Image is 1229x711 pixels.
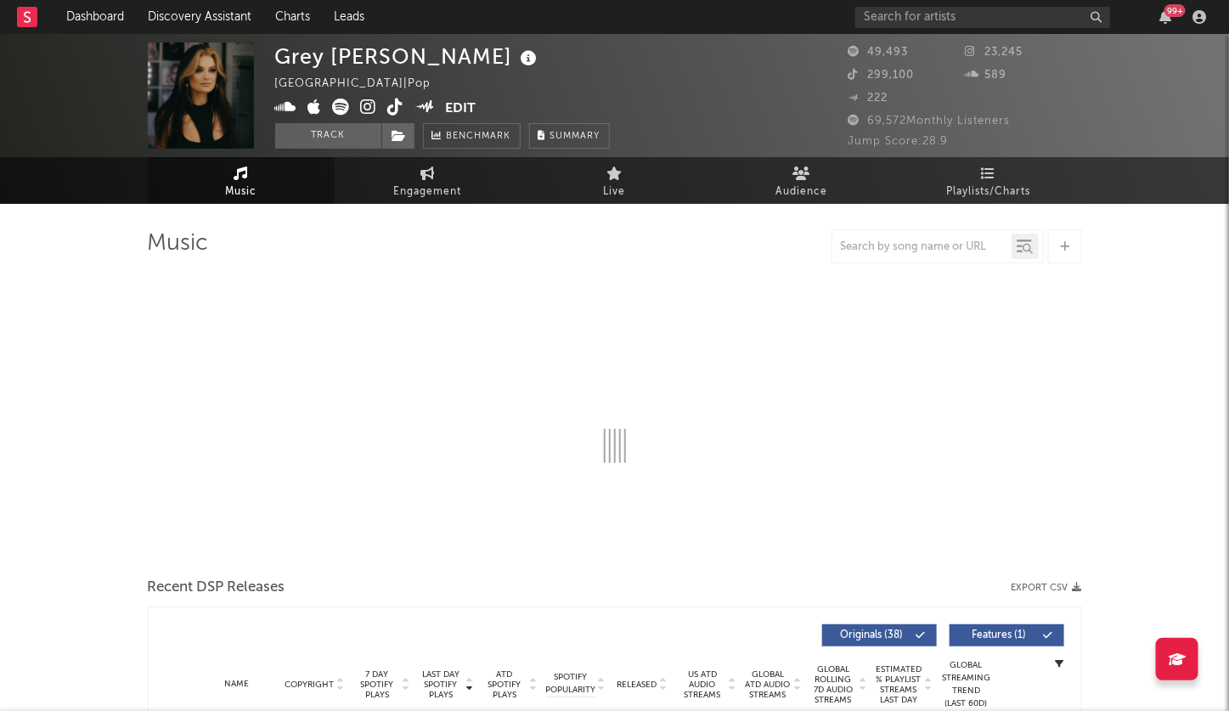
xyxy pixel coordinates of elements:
[423,123,521,149] a: Benchmark
[200,678,275,691] div: Name
[848,93,888,104] span: 222
[855,7,1110,28] input: Search for artists
[1159,10,1171,24] button: 99+
[521,157,708,204] a: Live
[965,70,1006,81] span: 589
[148,578,285,598] span: Recent DSP Releases
[285,680,334,690] span: Copyright
[895,157,1082,204] a: Playlists/Charts
[965,47,1023,58] span: 23,245
[335,157,521,204] a: Engagement
[355,669,400,700] span: 7 Day Spotify Plays
[708,157,895,204] a: Audience
[745,669,792,700] span: Global ATD Audio Streams
[529,123,610,149] button: Summary
[275,74,451,94] div: [GEOGRAPHIC_DATA] | Pop
[148,157,335,204] a: Music
[876,664,922,705] span: Estimated % Playlist Streams Last Day
[545,671,595,697] span: Spotify Popularity
[604,182,626,202] span: Live
[679,669,726,700] span: US ATD Audio Streams
[419,669,464,700] span: Last Day Spotify Plays
[961,630,1039,640] span: Features ( 1 )
[941,659,992,710] div: Global Streaming Trend (Last 60D)
[848,136,949,147] span: Jump Score: 28.9
[810,664,857,705] span: Global Rolling 7D Audio Streams
[833,630,911,640] span: Originals ( 38 )
[275,123,381,149] button: Track
[550,132,600,141] span: Summary
[617,680,657,690] span: Released
[946,182,1030,202] span: Playlists/Charts
[848,70,915,81] span: 299,100
[775,182,827,202] span: Audience
[447,127,511,147] span: Benchmark
[394,182,462,202] span: Engagement
[482,669,527,700] span: ATD Spotify Plays
[832,240,1012,254] input: Search by song name or URL
[1164,4,1186,17] div: 99 +
[275,42,542,71] div: Grey [PERSON_NAME]
[848,47,909,58] span: 49,493
[848,116,1011,127] span: 69,572 Monthly Listeners
[1012,583,1082,593] button: Export CSV
[822,624,937,646] button: Originals(38)
[445,99,476,120] button: Edit
[225,182,257,202] span: Music
[950,624,1064,646] button: Features(1)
